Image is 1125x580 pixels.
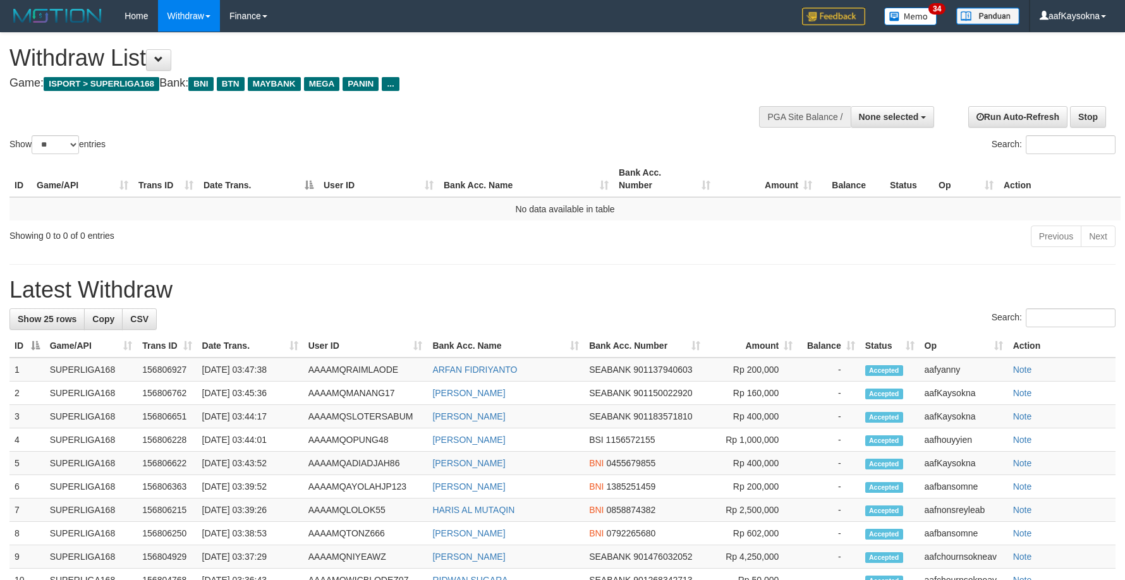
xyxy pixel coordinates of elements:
td: SUPERLIGA168 [45,358,138,382]
td: SUPERLIGA168 [45,382,138,405]
td: 4 [9,428,45,452]
span: Accepted [865,459,903,469]
td: 6 [9,475,45,498]
td: - [798,428,860,452]
td: SUPERLIGA168 [45,452,138,475]
span: Copy 901137940603 to clipboard [633,365,692,375]
th: Bank Acc. Number: activate to sort column ascending [614,161,715,197]
td: 156806651 [137,405,197,428]
label: Show entries [9,135,106,154]
td: [DATE] 03:44:01 [197,428,303,452]
td: Rp 400,000 [705,405,798,428]
td: Rp 4,250,000 [705,545,798,569]
th: Bank Acc. Name: activate to sort column ascending [427,334,584,358]
label: Search: [992,308,1116,327]
button: None selected [851,106,935,128]
span: BNI [589,505,604,515]
h1: Withdraw List [9,45,738,71]
a: Note [1013,505,1032,515]
select: Showentries [32,135,79,154]
td: 8 [9,522,45,545]
span: ISPORT > SUPERLIGA168 [44,77,159,91]
span: Show 25 rows [18,314,76,324]
span: Accepted [865,412,903,423]
div: PGA Site Balance / [759,106,850,128]
span: PANIN [343,77,379,91]
a: Note [1013,458,1032,468]
td: aafbansomne [920,475,1008,498]
img: Feedback.jpg [802,8,865,25]
th: Game/API: activate to sort column ascending [32,161,133,197]
th: User ID: activate to sort column ascending [303,334,428,358]
a: [PERSON_NAME] [432,528,505,538]
th: Amount: activate to sort column ascending [715,161,817,197]
td: AAAAMQTONZ666 [303,522,428,545]
td: aafyanny [920,358,1008,382]
a: CSV [122,308,157,330]
a: ARFAN FIDRIYANTO [432,365,517,375]
td: AAAAMQNIYEAWZ [303,545,428,569]
a: Previous [1031,226,1081,247]
img: panduan.png [956,8,1019,25]
h4: Game: Bank: [9,77,738,90]
td: SUPERLIGA168 [45,545,138,569]
td: [DATE] 03:47:38 [197,358,303,382]
th: Amount: activate to sort column ascending [705,334,798,358]
span: Copy 1385251459 to clipboard [606,481,655,492]
td: 1 [9,358,45,382]
span: BTN [217,77,245,91]
td: 156804929 [137,545,197,569]
a: Copy [84,308,123,330]
th: Trans ID: activate to sort column ascending [137,334,197,358]
span: Accepted [865,482,903,493]
a: Run Auto-Refresh [968,106,1067,128]
td: 156806927 [137,358,197,382]
td: 156806228 [137,428,197,452]
th: Bank Acc. Name: activate to sort column ascending [439,161,614,197]
th: Status: activate to sort column ascending [860,334,920,358]
span: Accepted [865,505,903,516]
td: - [798,358,860,382]
a: [PERSON_NAME] [432,481,505,492]
span: Copy 1156572155 to clipboard [606,435,655,445]
span: BNI [589,458,604,468]
th: ID [9,161,32,197]
a: Show 25 rows [9,308,85,330]
a: [PERSON_NAME] [432,435,505,445]
th: Action [999,161,1121,197]
th: ID: activate to sort column descending [9,334,45,358]
td: - [798,405,860,428]
td: SUPERLIGA168 [45,405,138,428]
td: 156806762 [137,382,197,405]
td: 156806215 [137,498,197,522]
a: Stop [1070,106,1106,128]
img: MOTION_logo.png [9,6,106,25]
div: Showing 0 to 0 of 0 entries [9,224,459,242]
a: [PERSON_NAME] [432,388,505,398]
td: SUPERLIGA168 [45,522,138,545]
td: SUPERLIGA168 [45,428,138,452]
td: aafnonsreyleab [920,498,1008,522]
td: [DATE] 03:37:29 [197,545,303,569]
td: aafhouyyien [920,428,1008,452]
span: Copy 0792265680 to clipboard [606,528,655,538]
td: AAAAMQADIADJAH86 [303,452,428,475]
a: [PERSON_NAME] [432,458,505,468]
span: Accepted [865,552,903,563]
th: Status [885,161,933,197]
th: Game/API: activate to sort column ascending [45,334,138,358]
td: [DATE] 03:44:17 [197,405,303,428]
th: Balance [817,161,885,197]
span: BNI [589,481,604,492]
span: 34 [928,3,946,15]
td: 156806363 [137,475,197,498]
span: None selected [859,112,919,122]
th: Balance: activate to sort column ascending [798,334,860,358]
td: [DATE] 03:39:52 [197,475,303,498]
td: 3 [9,405,45,428]
td: AAAAMQLOLOK55 [303,498,428,522]
span: Copy 901150022920 to clipboard [633,388,692,398]
th: Trans ID: activate to sort column ascending [133,161,198,197]
span: SEABANK [589,552,631,562]
a: Note [1013,481,1032,492]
